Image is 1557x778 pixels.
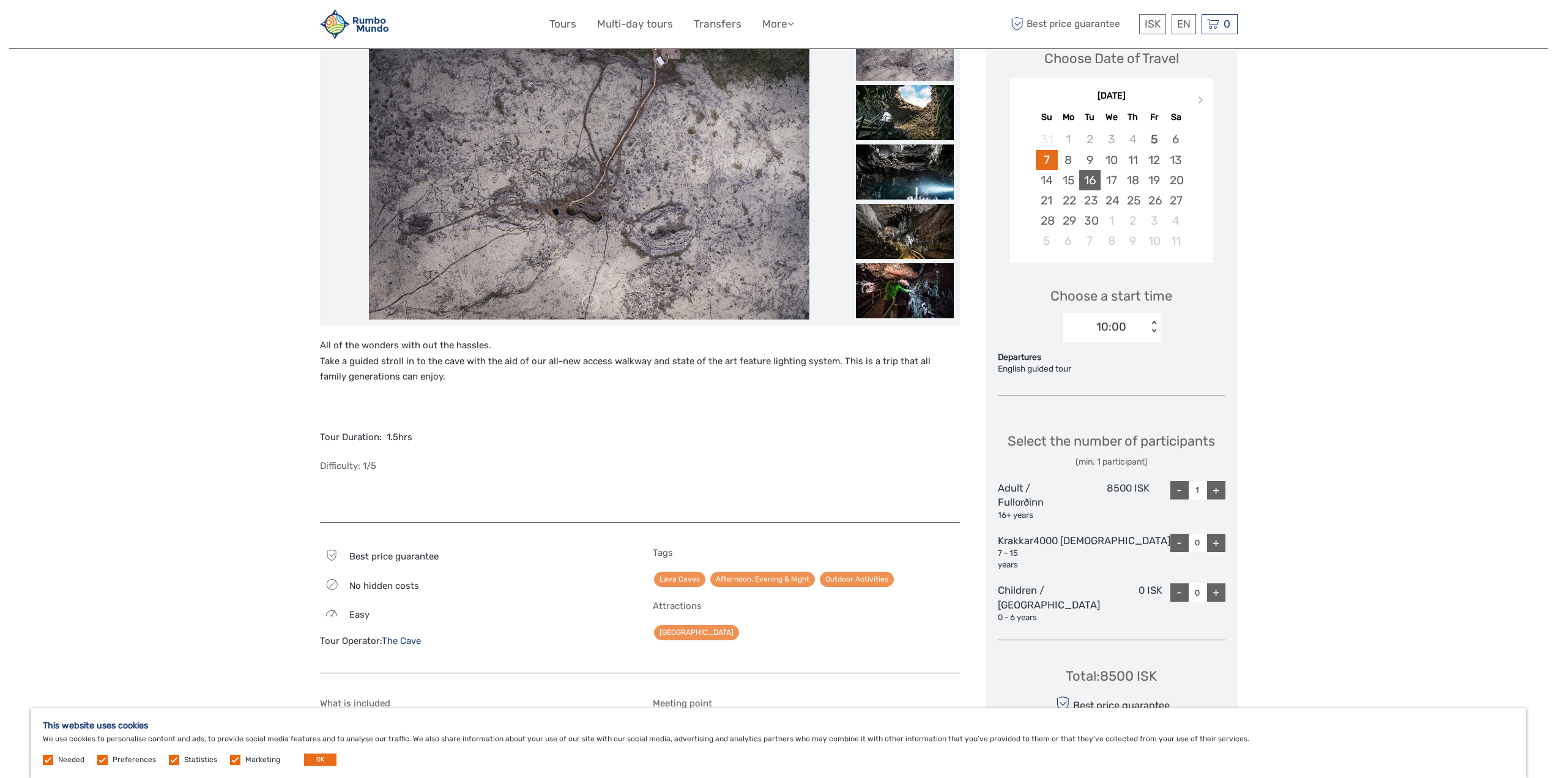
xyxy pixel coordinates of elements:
[856,26,954,81] img: 32e52d56475a491e864019319ecf310c_slider_thumbnail.jpeg
[597,15,673,33] a: Multi-day tours
[653,600,960,612] h5: Attractions
[856,263,954,318] img: e8e27bf361004d6e9c57b32fcb975efa_slider_thumbnail.jpeg
[113,755,156,765] label: Preferences
[1165,109,1186,125] div: Sa
[694,15,741,33] a: Transfers
[1036,211,1057,231] div: Choose Sunday, September 28th, 2025
[1053,693,1170,714] div: Best price guarantee
[1008,456,1215,468] div: (min. 1 participant)
[820,572,894,587] a: Outdoor Activities
[1165,150,1186,170] div: Choose Saturday, September 13th, 2025
[1170,534,1189,552] div: -
[1143,150,1165,170] div: Choose Friday, September 12th, 2025
[349,609,370,620] span: Easy
[1145,18,1161,30] span: ISK
[320,338,960,385] p: All of the wonders with out the hassles. Take a guided stroll in to the cave with the aid of our ...
[1050,286,1172,305] span: Choose a start time
[1143,211,1165,231] div: Choose Friday, October 3rd, 2025
[1165,211,1186,231] div: Choose Saturday, October 4th, 2025
[710,572,815,587] a: Afternoon, Evening & Night
[1058,129,1079,149] div: Not available Monday, September 1st, 2025
[1079,231,1101,251] div: Choose Tuesday, October 7th, 2025
[1058,170,1079,190] div: Choose Monday, September 15th, 2025
[245,755,280,765] label: Marketing
[998,548,1033,571] div: 7 - 15 years
[653,698,960,709] h5: Meeting point
[1058,211,1079,231] div: Choose Monday, September 29th, 2025
[1143,129,1165,149] div: Choose Friday, September 5th, 2025
[1122,231,1143,251] div: Choose Thursday, October 9th, 2025
[43,720,1514,731] h5: This website uses cookies
[1192,93,1212,113] button: Next Month
[1079,211,1101,231] div: Choose Tuesday, September 30th, 2025
[1058,190,1079,211] div: Choose Monday, September 22nd, 2025
[349,551,439,562] span: Best price guarantee
[1143,170,1165,190] div: Choose Friday, September 19th, 2025
[1036,109,1057,125] div: Su
[58,755,84,765] label: Needed
[654,625,739,640] a: [GEOGRAPHIC_DATA]
[1143,190,1165,211] div: Choose Friday, September 26th, 2025
[1058,231,1079,251] div: Choose Monday, October 6th, 2025
[856,85,954,140] img: 985b1baaa8f34bc8b7574ececeae9f0c_slider_thumbnail.jpeg
[1101,109,1122,125] div: We
[320,698,627,709] h5: What is included
[1074,481,1150,522] div: 8500 ISK
[1143,109,1165,125] div: Fr
[1122,190,1143,211] div: Choose Thursday, September 25th, 2025
[1008,14,1136,34] span: Best price guarantee
[1044,49,1179,68] div: Choose Date of Travel
[1079,190,1101,211] div: Choose Tuesday, September 23rd, 2025
[1010,90,1213,103] div: [DATE]
[549,15,576,33] a: Tours
[141,19,155,34] button: Open LiveChat chat widget
[998,481,1074,522] div: Adult / Fullorðinn
[998,510,1074,522] div: 16+ years
[1096,319,1126,335] div: 10:00
[1143,231,1165,251] div: Choose Friday, October 10th, 2025
[998,583,1100,624] div: Children / [GEOGRAPHIC_DATA]
[998,363,1225,375] div: English guided tour
[1101,129,1122,149] div: Not available Wednesday, September 3rd, 2025
[1170,481,1189,499] div: -
[184,755,217,765] label: Statistics
[1170,583,1189,602] div: -
[1036,190,1057,211] div: Choose Sunday, September 21st, 2025
[1101,150,1122,170] div: Choose Wednesday, September 10th, 2025
[1207,583,1225,602] div: +
[1222,18,1232,30] span: 0
[1036,170,1057,190] div: Choose Sunday, September 14th, 2025
[17,21,138,31] p: We're away right now. Please check back later!
[1079,129,1101,149] div: Not available Tuesday, September 2nd, 2025
[304,754,336,766] button: OK
[1036,150,1057,170] div: Choose Sunday, September 7th, 2025
[1100,583,1163,624] div: 0 ISK
[1101,190,1122,211] div: Choose Wednesday, September 24th, 2025
[1058,150,1079,170] div: Choose Monday, September 8th, 2025
[369,26,809,320] img: 32e52d56475a491e864019319ecf310c_main_slider.jpeg
[1101,231,1122,251] div: Choose Wednesday, October 8th, 2025
[320,460,960,471] h5: Difficulty: 1/5
[1058,109,1079,125] div: Mo
[1079,109,1101,125] div: Tu
[1122,129,1143,149] div: Not available Thursday, September 4th, 2025
[1122,170,1143,190] div: Choose Thursday, September 18th, 2025
[382,635,421,646] a: The Cave
[31,708,1526,778] div: We use cookies to personalise content and ads, to provide social media features and to analyse ou...
[1101,170,1122,190] div: Choose Wednesday, September 17th, 2025
[1122,109,1143,125] div: Th
[1079,170,1101,190] div: Choose Tuesday, September 16th, 2025
[1122,150,1143,170] div: Choose Thursday, September 11th, 2025
[1101,211,1122,231] div: Choose Wednesday, October 1st, 2025
[856,204,954,259] img: 298e028e648044d99ab06a337678710f_slider_thumbnail.jpeg
[653,547,960,558] h5: Tags
[1172,14,1196,34] div: EN
[1207,534,1225,552] div: +
[320,430,960,446] p: Tour Duration: 1.5hrs
[998,534,1033,571] div: Krakkar
[1008,432,1215,468] div: Select the number of participants
[762,15,794,33] a: More
[1148,321,1159,334] div: < >
[1165,190,1186,211] div: Choose Saturday, September 27th, 2025
[998,351,1225,364] div: Departures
